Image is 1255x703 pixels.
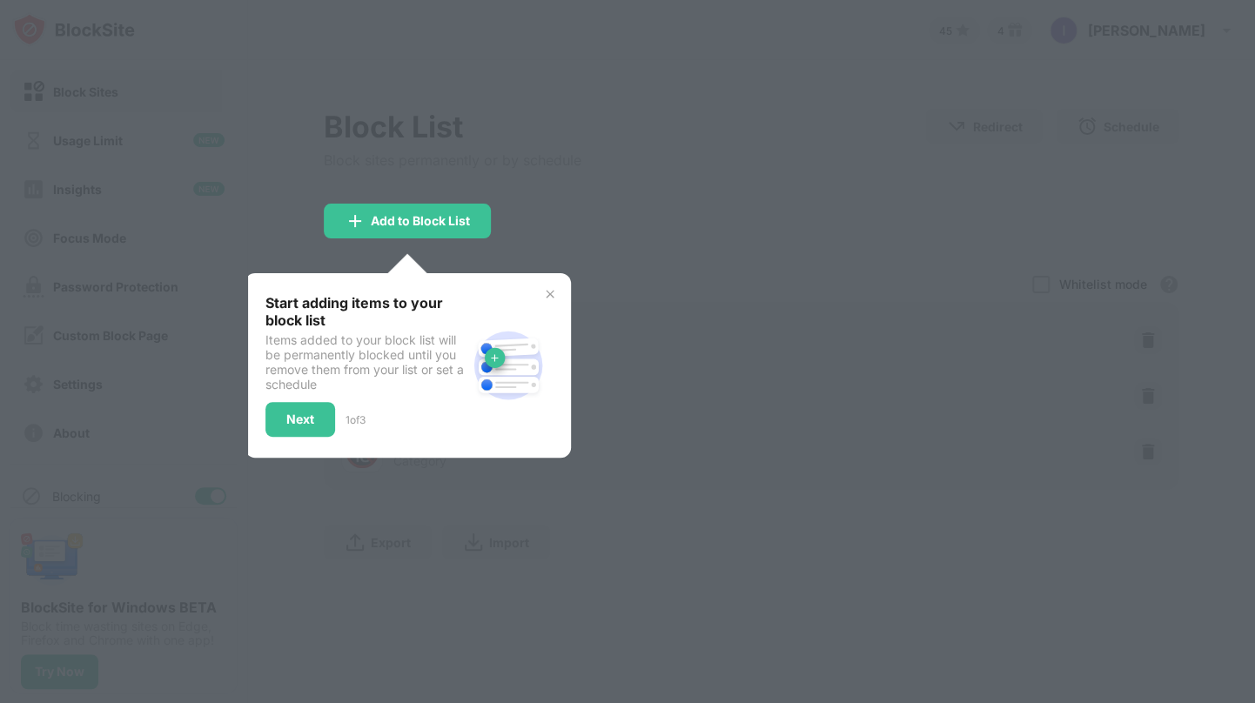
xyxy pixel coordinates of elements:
[543,287,557,301] img: x-button.svg
[265,332,466,392] div: Items added to your block list will be permanently blocked until you remove them from your list o...
[265,294,466,329] div: Start adding items to your block list
[346,413,366,426] div: 1 of 3
[371,214,470,228] div: Add to Block List
[286,412,314,426] div: Next
[466,324,550,407] img: block-site.svg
